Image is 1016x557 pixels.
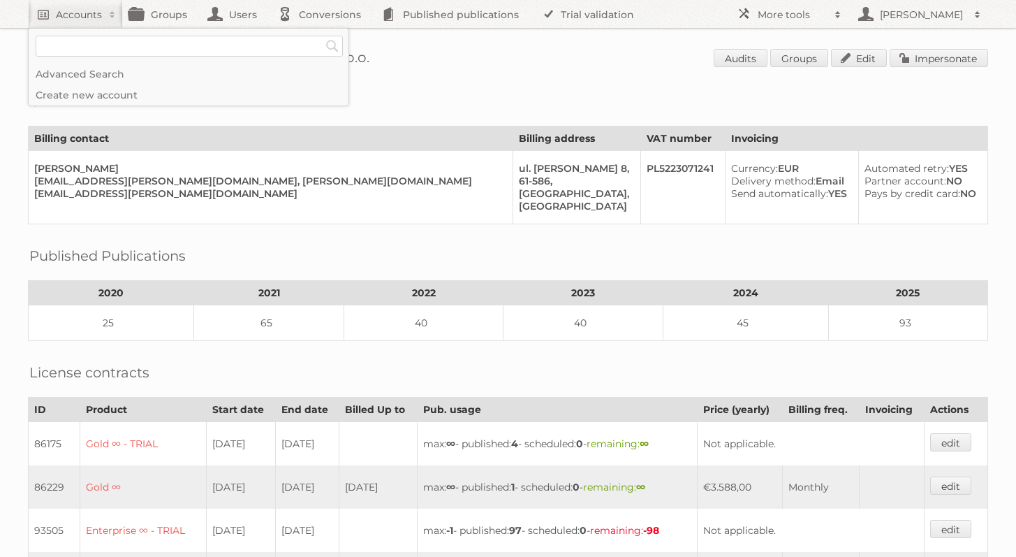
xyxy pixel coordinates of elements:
td: 65 [194,305,344,341]
td: Monthly [782,465,860,509]
td: max: - published: - scheduled: - [418,509,698,552]
span: Automated retry: [864,162,949,175]
strong: 97 [509,524,522,537]
th: 2020 [29,281,194,305]
div: EUR [731,162,847,175]
td: max: - published: - scheduled: - [418,465,698,509]
td: [DATE] [207,422,276,466]
td: 40 [503,305,663,341]
div: ul. [PERSON_NAME] 8, [519,162,629,175]
td: 86229 [29,465,80,509]
div: YES [864,162,976,175]
span: remaining: [590,524,659,537]
th: End date [276,398,339,422]
td: [DATE] [207,465,276,509]
h1: Account 75879: [PERSON_NAME] Polska Sp. z o.o. [28,49,988,70]
th: Billing freq. [782,398,860,422]
td: 93 [828,305,987,341]
a: Audits [714,49,767,67]
div: [PERSON_NAME] [34,162,501,175]
strong: 0 [580,524,587,537]
div: NO [864,187,976,200]
a: Edit [831,49,887,67]
a: Impersonate [890,49,988,67]
a: Advanced Search [29,64,348,85]
td: 45 [663,305,828,341]
input: Search [322,36,343,57]
th: 2024 [663,281,828,305]
td: Not applicable. [697,422,924,466]
td: max: - published: - scheduled: - [418,422,698,466]
td: 86175 [29,422,80,466]
th: Billed Up to [339,398,418,422]
h2: License contracts [29,362,149,383]
strong: ∞ [446,437,455,450]
th: Product [80,398,206,422]
td: [DATE] [276,422,339,466]
td: €3.588,00 [697,465,782,509]
th: 2023 [503,281,663,305]
td: [DATE] [339,465,418,509]
th: ID [29,398,80,422]
th: 2025 [828,281,987,305]
th: Billing address [513,126,641,151]
strong: 1 [511,481,515,493]
td: Not applicable. [697,509,924,552]
td: [DATE] [276,509,339,552]
td: [DATE] [207,509,276,552]
span: remaining: [587,437,649,450]
td: 25 [29,305,194,341]
div: Email [731,175,847,187]
th: Invoicing [726,126,988,151]
span: remaining: [583,481,645,493]
div: YES [731,187,847,200]
th: Actions [924,398,987,422]
th: Start date [207,398,276,422]
div: 61-586, [519,175,629,187]
th: Pub. usage [418,398,698,422]
div: NO [864,175,976,187]
a: Groups [770,49,828,67]
td: Gold ∞ [80,465,206,509]
th: Billing contact [29,126,513,151]
th: VAT number [641,126,726,151]
strong: -1 [446,524,453,537]
a: edit [930,520,971,538]
div: [EMAIL_ADDRESS][PERSON_NAME][DOMAIN_NAME], [PERSON_NAME][DOMAIN_NAME][EMAIL_ADDRESS][PERSON_NAME]... [34,175,501,200]
th: Price (yearly) [697,398,782,422]
span: Partner account: [864,175,946,187]
td: 93505 [29,509,80,552]
td: Gold ∞ - TRIAL [80,422,206,466]
strong: 0 [576,437,583,450]
th: 2021 [194,281,344,305]
a: edit [930,433,971,451]
span: Currency: [731,162,778,175]
h2: Published Publications [29,245,186,266]
h2: More tools [758,8,827,22]
th: 2022 [344,281,503,305]
h2: Accounts [56,8,102,22]
td: 40 [344,305,503,341]
strong: ∞ [640,437,649,450]
strong: ∞ [636,481,645,493]
div: [GEOGRAPHIC_DATA] [519,200,629,212]
strong: 0 [573,481,580,493]
td: [DATE] [276,465,339,509]
th: Invoicing [860,398,924,422]
span: Pays by credit card: [864,187,960,200]
strong: -98 [643,524,659,537]
strong: 4 [511,437,518,450]
span: Send automatically: [731,187,828,200]
strong: ∞ [446,481,455,493]
h2: [PERSON_NAME] [876,8,967,22]
span: Delivery method: [731,175,816,187]
td: Enterprise ∞ - TRIAL [80,509,206,552]
td: PL5223071241 [641,151,726,224]
div: [GEOGRAPHIC_DATA], [519,187,629,200]
a: Create new account [29,85,348,106]
a: edit [930,477,971,495]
